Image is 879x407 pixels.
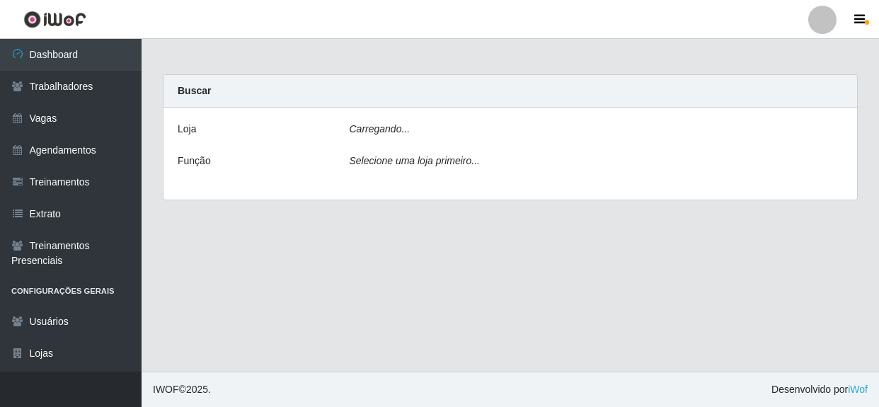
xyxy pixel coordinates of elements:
[153,382,211,397] span: © 2025 .
[178,122,196,137] label: Loja
[350,155,480,166] i: Selecione uma loja primeiro...
[178,85,211,96] strong: Buscar
[178,154,211,168] label: Função
[153,384,179,395] span: IWOF
[350,123,410,134] i: Carregando...
[848,384,868,395] a: iWof
[23,11,86,28] img: CoreUI Logo
[771,382,868,397] span: Desenvolvido por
